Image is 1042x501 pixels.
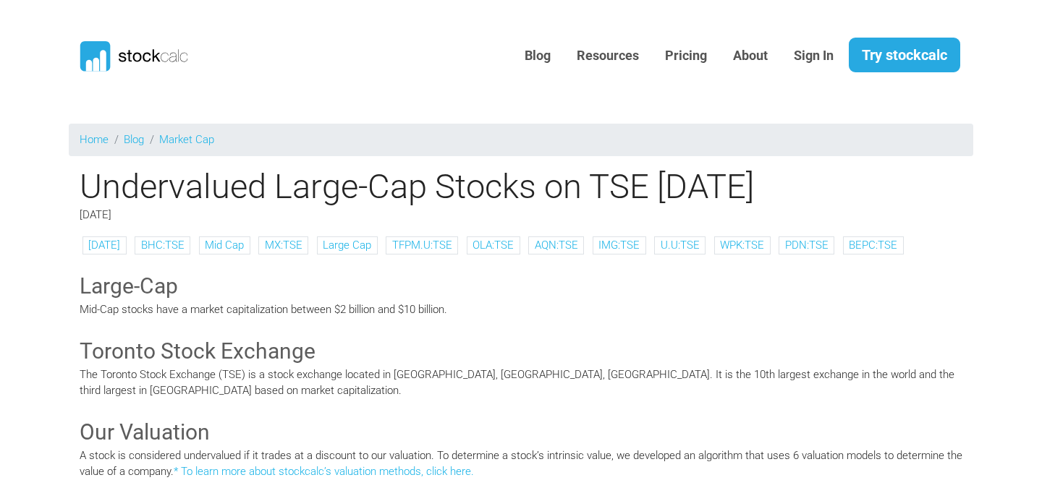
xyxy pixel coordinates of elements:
[323,239,371,252] a: Large Cap
[80,133,109,146] a: Home
[392,239,452,252] a: TFPM.U:TSE
[159,133,214,146] a: Market Cap
[566,38,650,74] a: Resources
[720,239,764,252] a: WPK:TSE
[849,239,897,252] a: BEPC:TSE
[80,448,962,480] p: A stock is considered undervalued if it trades at a discount to our valuation. To determine a sto...
[141,239,185,252] a: BHC:TSE
[80,301,962,318] p: Mid-Cap stocks have a market capitalization between $2 billion and $10 billion.
[88,239,120,252] a: [DATE]
[473,239,514,252] a: OLA:TSE
[80,336,962,367] h3: Toronto Stock Exchange
[785,239,829,252] a: PDN:TSE
[80,208,111,221] span: [DATE]
[654,38,718,74] a: Pricing
[205,239,244,252] a: Mid Cap
[80,367,962,399] p: The Toronto Stock Exchange (TSE) is a stock exchange located in [GEOGRAPHIC_DATA], [GEOGRAPHIC_DA...
[181,465,474,478] a: To learn more about stockcalc’s valuation methods, click here.
[265,239,302,252] a: MX:TSE
[661,239,700,252] a: U.U:TSE
[69,124,973,156] nav: breadcrumb
[783,38,844,74] a: Sign In
[598,239,640,252] a: IMG:TSE
[69,166,973,207] h1: Undervalued Large-Cap Stocks on TSE [DATE]
[849,38,960,72] a: Try stockcalc
[722,38,779,74] a: About
[124,133,144,146] a: Blog
[80,417,962,448] h3: Our Valuation
[535,239,578,252] a: AQN:TSE
[80,271,962,301] h3: Large-Cap
[514,38,562,74] a: Blog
